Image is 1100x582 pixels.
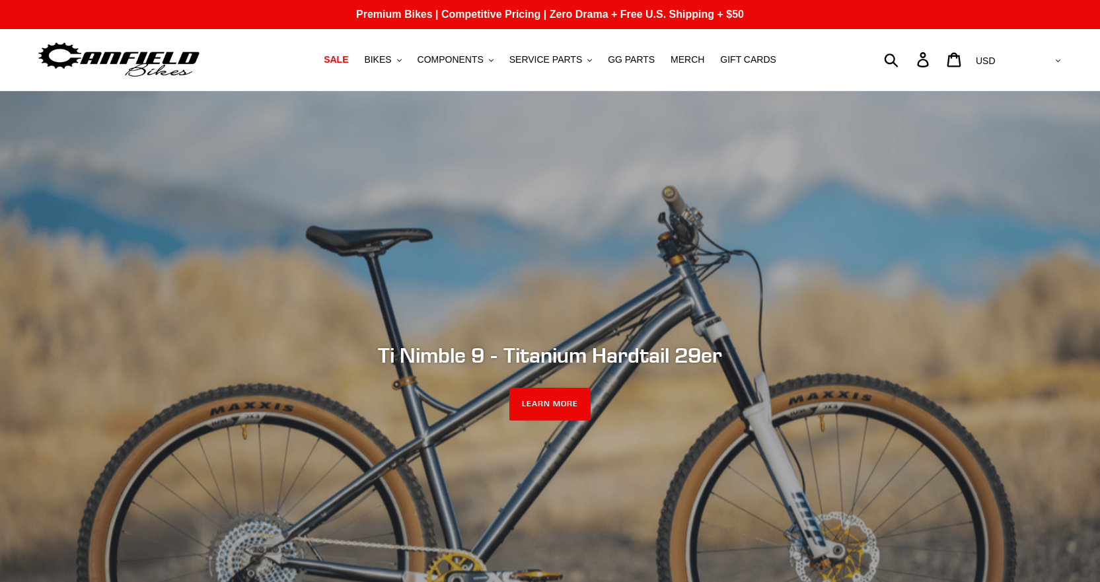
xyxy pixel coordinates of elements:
[190,343,910,368] h2: Ti Nimble 9 - Titanium Hardtail 29er
[364,54,391,65] span: BIKES
[714,51,783,69] a: GIFT CARDS
[509,54,582,65] span: SERVICE PARTS
[664,51,711,69] a: MERCH
[357,51,408,69] button: BIKES
[317,51,355,69] a: SALE
[720,54,776,65] span: GIFT CARDS
[418,54,484,65] span: COMPONENTS
[608,54,655,65] span: GG PARTS
[509,388,591,421] a: LEARN MORE
[503,51,599,69] button: SERVICE PARTS
[671,54,704,65] span: MERCH
[411,51,500,69] button: COMPONENTS
[891,45,925,74] input: Search
[324,54,348,65] span: SALE
[36,39,202,81] img: Canfield Bikes
[601,51,661,69] a: GG PARTS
